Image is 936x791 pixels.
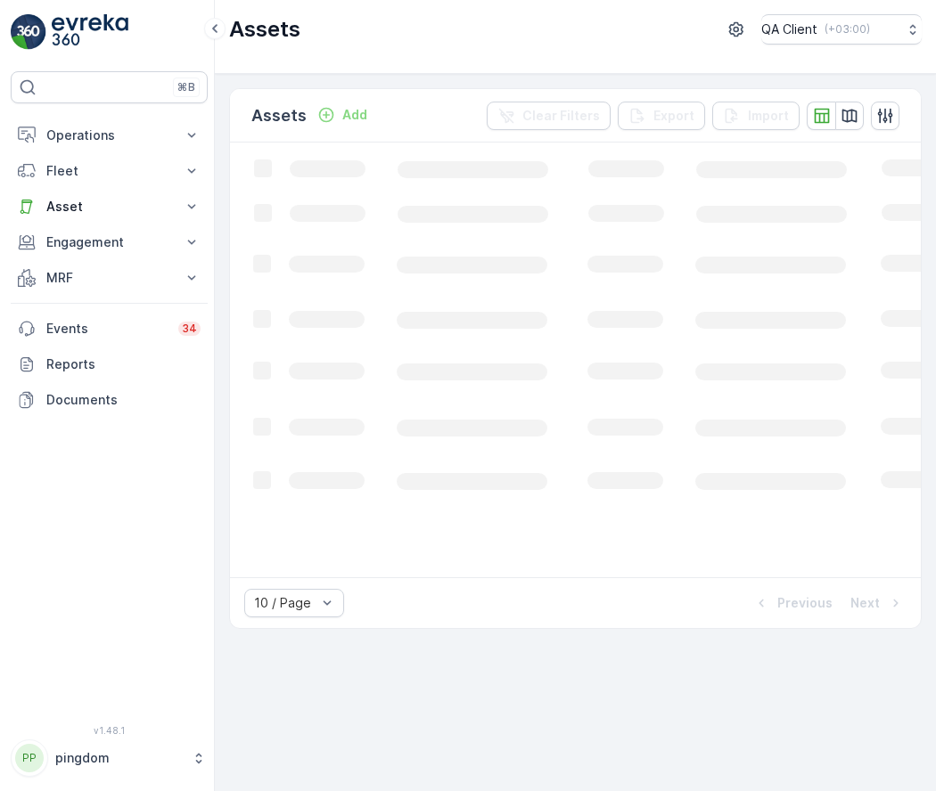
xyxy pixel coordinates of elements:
[761,20,817,38] p: QA Client
[342,106,367,124] p: Add
[46,269,172,287] p: MRF
[849,592,907,614] button: Next
[11,725,208,736] span: v 1.48.1
[825,22,870,37] p: ( +03:00 )
[15,744,44,772] div: PP
[751,592,834,614] button: Previous
[182,322,197,336] p: 34
[310,104,374,126] button: Add
[653,107,694,125] p: Export
[777,594,833,612] p: Previous
[618,102,705,130] button: Export
[11,224,208,260] button: Engagement
[46,126,172,144] p: Operations
[55,749,183,767] p: pingdom
[52,14,128,50] img: logo_light-DOdMpM7g.png
[11,311,208,347] a: Events34
[850,594,880,612] p: Next
[46,162,172,180] p: Fleet
[46,198,172,216] p: Asset
[11,189,208,224] button: Asset
[761,14,922,45] button: QA Client(+03:00)
[11,347,208,382] a: Reports
[46,391,201,409] p: Documents
[11,260,208,296] button: MRF
[748,107,789,125] p: Import
[712,102,800,130] button: Import
[522,107,600,125] p: Clear Filters
[46,355,201,373] p: Reports
[229,15,300,44] p: Assets
[177,80,195,94] p: ⌘B
[251,103,307,128] p: Assets
[487,102,611,130] button: Clear Filters
[11,118,208,153] button: Operations
[11,14,46,50] img: logo
[46,233,172,251] p: Engagement
[11,739,208,777] button: PPpingdom
[11,153,208,189] button: Fleet
[46,320,168,338] p: Events
[11,382,208,418] a: Documents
